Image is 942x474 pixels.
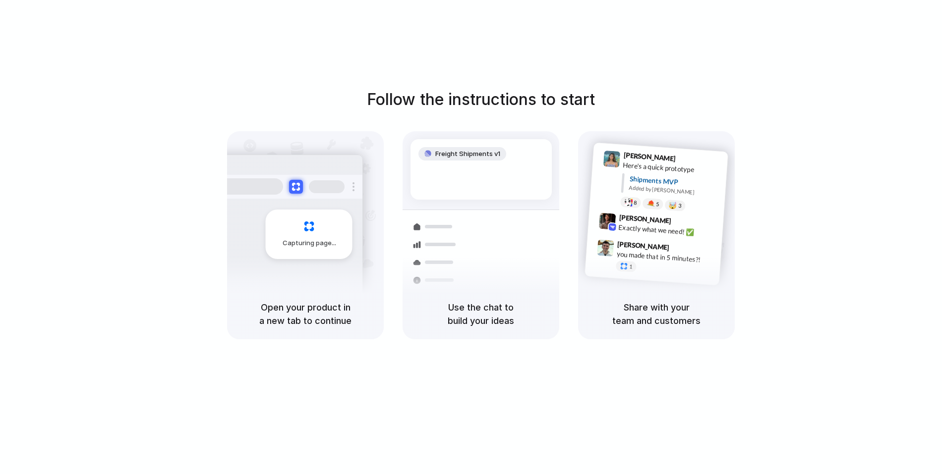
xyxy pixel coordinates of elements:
span: 9:47 AM [672,243,693,255]
span: 3 [678,203,682,208]
div: Shipments MVP [629,173,721,190]
span: 5 [656,201,659,207]
span: [PERSON_NAME] [623,150,676,164]
span: [PERSON_NAME] [617,238,670,253]
span: Capturing page [283,238,338,248]
span: Freight Shipments v1 [435,149,500,159]
span: 9:42 AM [674,216,695,228]
span: 8 [634,200,637,205]
h5: Share with your team and customers [590,301,723,327]
div: Exactly what we need! ✅ [618,222,717,239]
div: you made that in 5 minutes?! [616,249,715,265]
div: Added by [PERSON_NAME] [629,184,720,198]
div: 🤯 [669,202,677,209]
h5: Use the chat to build your ideas [414,301,547,327]
span: [PERSON_NAME] [619,211,671,226]
h1: Follow the instructions to start [367,88,595,111]
div: Here's a quick prototype [623,159,722,176]
span: 1 [629,264,633,269]
span: 9:41 AM [679,154,699,166]
h5: Open your product in a new tab to continue [239,301,372,327]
